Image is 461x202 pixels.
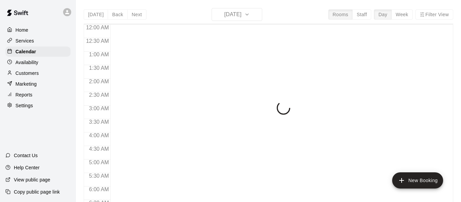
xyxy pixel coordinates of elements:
[16,81,37,87] p: Marketing
[5,57,71,67] a: Availability
[5,47,71,57] a: Calendar
[87,52,111,57] span: 1:00 AM
[16,102,33,109] p: Settings
[16,37,34,44] p: Services
[87,173,111,179] span: 5:30 AM
[16,48,36,55] p: Calendar
[87,186,111,192] span: 6:00 AM
[87,119,111,125] span: 3:30 AM
[87,65,111,71] span: 1:30 AM
[87,106,111,111] span: 3:00 AM
[392,172,443,189] button: add
[5,25,71,35] a: Home
[87,146,111,152] span: 4:30 AM
[14,189,60,195] p: Copy public page link
[87,160,111,165] span: 5:00 AM
[16,27,28,33] p: Home
[5,79,71,89] a: Marketing
[16,59,38,66] p: Availability
[5,90,71,100] a: Reports
[87,79,111,84] span: 2:00 AM
[14,176,50,183] p: View public page
[5,68,71,78] a: Customers
[5,100,71,111] a: Settings
[16,91,32,98] p: Reports
[87,92,111,98] span: 2:30 AM
[84,38,111,44] span: 12:30 AM
[14,164,39,171] p: Help Center
[87,133,111,138] span: 4:00 AM
[84,25,111,30] span: 12:00 AM
[14,152,38,159] p: Contact Us
[16,70,39,77] p: Customers
[5,36,71,46] a: Services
